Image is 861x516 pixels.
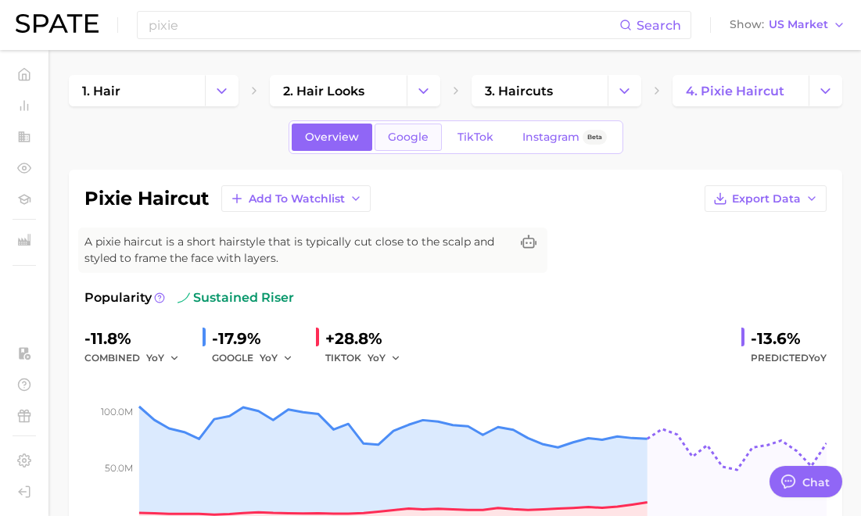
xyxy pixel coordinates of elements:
[444,124,507,151] a: TikTok
[178,292,190,304] img: sustained riser
[212,349,303,367] div: GOOGLE
[205,75,239,106] button: Change Category
[16,14,99,33] img: SPATE
[146,349,180,367] button: YoY
[69,75,205,106] a: 1. hair
[732,192,801,206] span: Export Data
[325,326,411,351] div: +28.8%
[305,131,359,144] span: Overview
[637,18,681,33] span: Search
[368,351,386,364] span: YoY
[673,75,809,106] a: 4. pixie haircut
[82,84,120,99] span: 1. hair
[809,352,827,364] span: YoY
[368,349,401,367] button: YoY
[260,349,293,367] button: YoY
[608,75,641,106] button: Change Category
[375,124,442,151] a: Google
[260,351,278,364] span: YoY
[270,75,406,106] a: 2. hair looks
[587,131,602,144] span: Beta
[686,84,784,99] span: 4. pixie haircut
[388,131,429,144] span: Google
[221,185,371,212] button: Add to Watchlist
[407,75,440,106] button: Change Category
[751,326,827,351] div: -13.6%
[178,288,294,307] span: sustained riser
[84,189,209,208] h1: pixie haircut
[212,326,303,351] div: -17.9%
[751,349,827,367] span: Predicted
[147,12,619,38] input: Search here for a brand, industry, or ingredient
[809,75,842,106] button: Change Category
[522,131,579,144] span: Instagram
[485,84,553,99] span: 3. haircuts
[146,351,164,364] span: YoY
[84,326,190,351] div: -11.8%
[769,20,828,29] span: US Market
[705,185,827,212] button: Export Data
[283,84,364,99] span: 2. hair looks
[292,124,372,151] a: Overview
[509,124,620,151] a: InstagramBeta
[325,349,411,367] div: TIKTOK
[84,349,190,367] div: combined
[84,288,152,307] span: Popularity
[730,20,764,29] span: Show
[249,192,345,206] span: Add to Watchlist
[84,234,510,267] span: A pixie haircut is a short hairstyle that is typically cut close to the scalp and styled to frame...
[13,480,36,503] a: Log out. Currently logged in with e-mail addison@spate.nyc.
[472,75,608,106] a: 3. haircuts
[457,131,493,144] span: TikTok
[726,15,849,35] button: ShowUS Market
